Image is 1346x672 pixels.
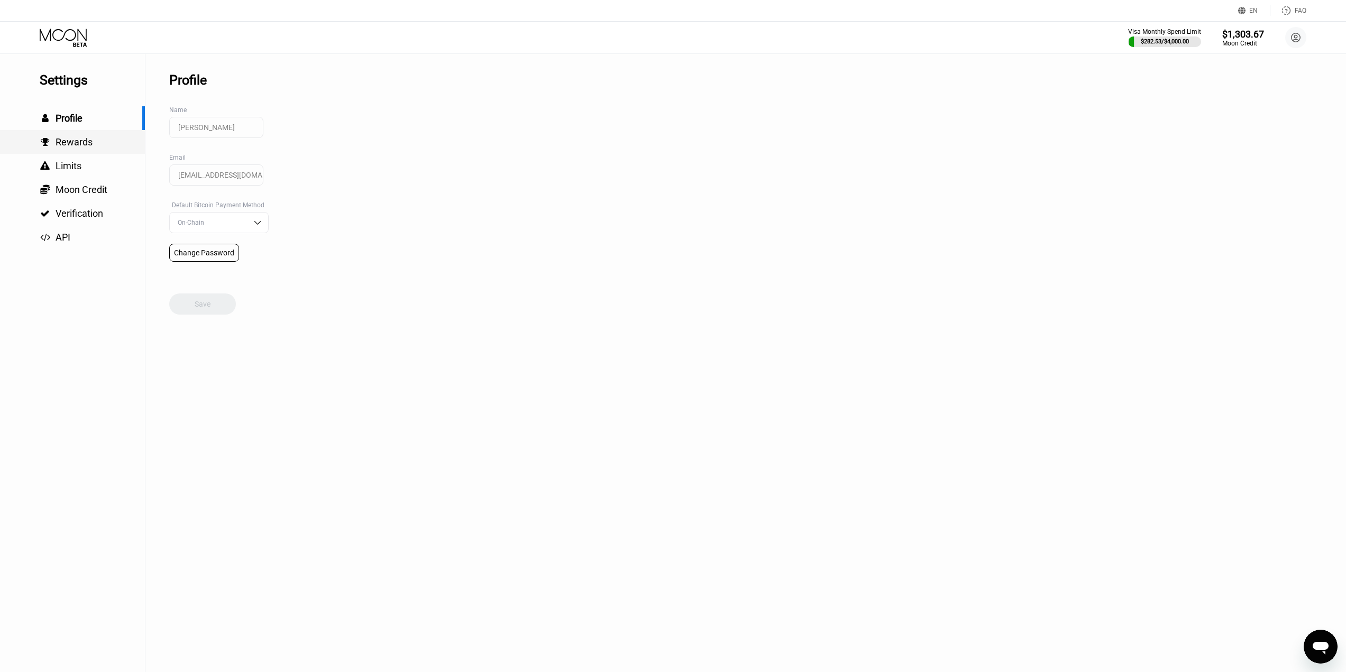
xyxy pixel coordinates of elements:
[1141,38,1189,45] div: $282.53 / $4,000.00
[56,113,83,124] span: Profile
[40,233,50,242] span: 
[1128,28,1201,35] div: Visa Monthly Spend Limit
[56,232,70,243] span: API
[1222,29,1264,40] div: $1,303.67
[1238,5,1270,16] div: EN
[174,248,234,257] div: Change Password
[169,154,269,161] div: Email
[169,244,239,262] div: Change Password
[56,208,103,219] span: Verification
[41,137,50,147] span: 
[56,136,93,148] span: Rewards
[1270,5,1306,16] div: FAQ
[169,72,207,88] div: Profile
[56,184,107,195] span: Moon Credit
[175,219,247,226] div: On-Chain
[1222,29,1264,47] div: $1,303.67Moon Credit
[56,160,81,171] span: Limits
[40,137,50,147] div: 
[1249,7,1258,14] div: EN
[40,209,50,218] span: 
[1128,28,1201,47] div: Visa Monthly Spend Limit$282.53/$4,000.00
[40,72,145,88] div: Settings
[40,184,50,195] span: 
[40,114,50,123] div: 
[169,201,269,209] div: Default Bitcoin Payment Method
[42,114,49,123] span: 
[1222,40,1264,47] div: Moon Credit
[40,161,50,171] span: 
[1295,7,1306,14] div: FAQ
[169,106,269,114] div: Name
[1304,630,1338,664] iframe: Кнопка, открывающая окно обмена сообщениями; идет разговор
